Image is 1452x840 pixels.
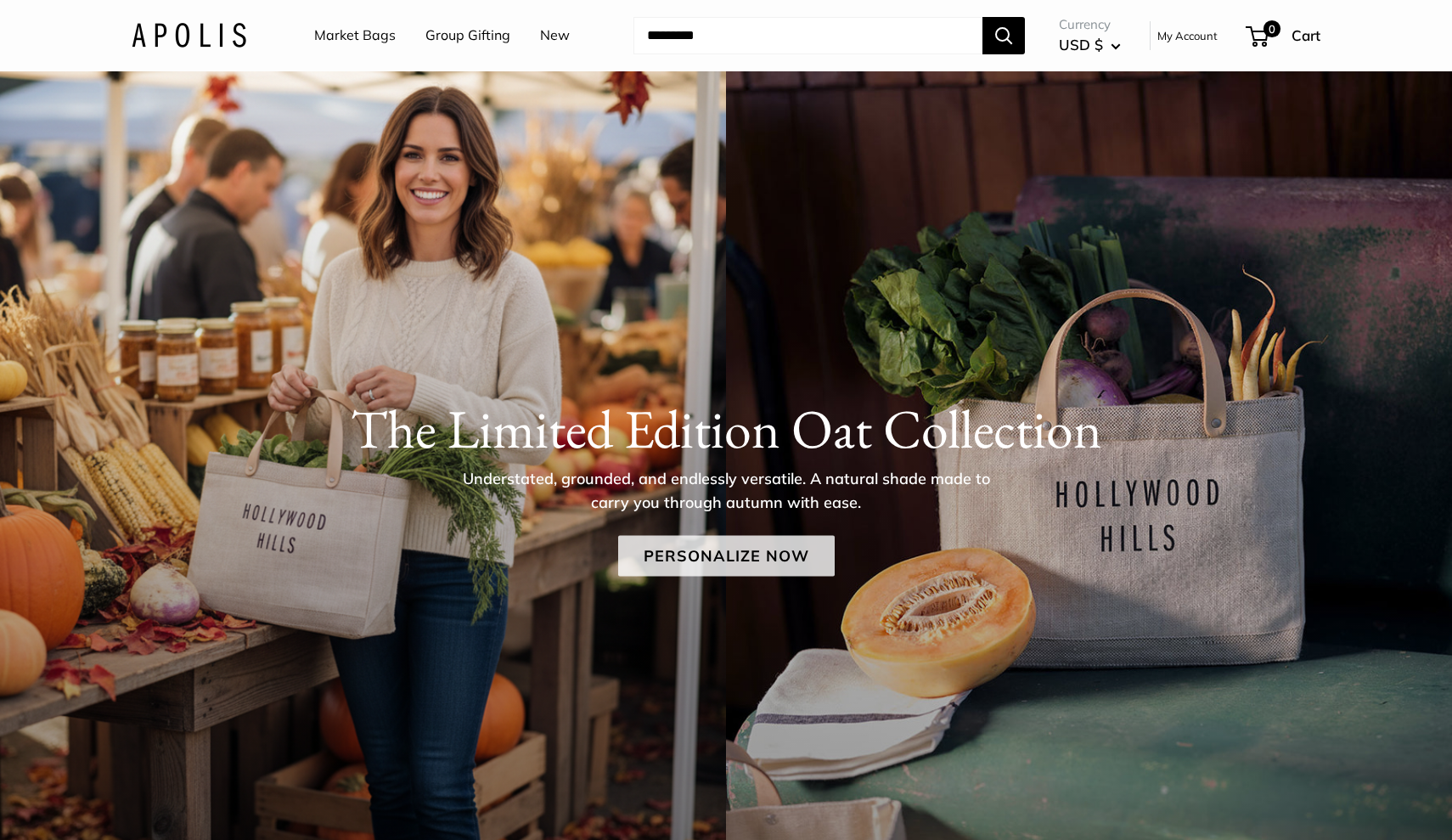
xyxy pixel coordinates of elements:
[1263,20,1280,37] span: 0
[425,23,510,48] a: Group Gifting
[450,466,1002,514] p: Understated, grounded, and endlessly versatile. A natural shade made to carry you through autumn ...
[1059,36,1103,54] span: USD $
[1059,13,1121,37] span: Currency
[1059,31,1121,59] button: USD $
[982,17,1025,54] button: Search
[132,23,246,48] img: Apolis
[132,396,1320,460] h1: The Limited Edition Oat Collection
[314,23,396,48] a: Market Bags
[1292,26,1320,44] span: Cart
[1247,22,1320,49] a: 0 Cart
[540,23,570,48] a: New
[1157,25,1218,46] a: My Account
[633,17,982,54] input: Search...
[618,535,835,576] a: Personalize Now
